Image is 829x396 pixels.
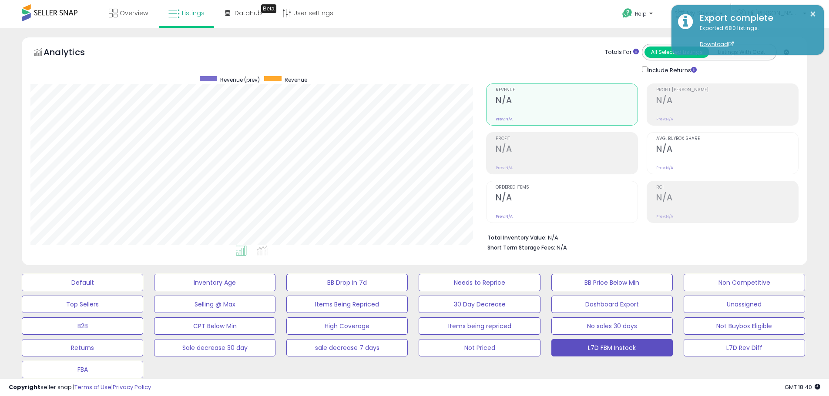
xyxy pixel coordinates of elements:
b: Total Inventory Value: [487,234,547,241]
button: Items Being Repriced [286,296,408,313]
h2: N/A [496,144,638,156]
button: No sales 30 days [551,317,673,335]
span: Revenue (prev) [220,76,260,83]
span: Avg. Buybox Share [656,136,798,141]
button: Not Priced [419,339,540,356]
span: Profit [496,136,638,141]
button: Not Buybox Eligible [684,317,805,335]
h2: N/A [496,95,638,107]
a: Download [700,40,734,48]
small: Prev: N/A [656,116,673,122]
span: Revenue [285,76,307,83]
span: Profit [PERSON_NAME] [656,88,798,93]
div: seller snap | | [9,383,151,392]
span: Listings [182,9,205,17]
li: N/A [487,232,792,242]
button: Inventory Age [154,274,275,291]
div: Export complete [693,12,817,24]
button: sale decrease 7 days [286,339,408,356]
small: Prev: N/A [496,165,513,170]
button: CPT Below Min [154,317,275,335]
small: Prev: N/A [656,214,673,219]
button: BB Price Below Min [551,274,673,291]
button: Top Sellers [22,296,143,313]
button: Unassigned [684,296,805,313]
i: Get Help [622,8,633,19]
button: FBA [22,361,143,378]
span: 2025-09-15 18:40 GMT [785,383,820,391]
button: Non Competitive [684,274,805,291]
h2: N/A [496,193,638,204]
a: Privacy Policy [113,383,151,391]
button: Needs to Reprice [419,274,540,291]
span: Revenue [496,88,638,93]
button: Selling @ Max [154,296,275,313]
button: All Selected Listings [644,47,709,58]
button: B2B [22,317,143,335]
span: N/A [557,243,567,252]
h2: N/A [656,144,798,156]
h2: N/A [656,95,798,107]
div: Tooltip anchor [261,4,276,13]
button: Default [22,274,143,291]
button: L7D Rev Diff [684,339,805,356]
small: Prev: N/A [656,165,673,170]
button: × [809,9,816,20]
h5: Analytics [44,46,102,60]
strong: Copyright [9,383,40,391]
div: Totals For [605,48,639,57]
div: Include Returns [635,65,707,75]
small: Prev: N/A [496,116,513,122]
button: Sale decrease 30 day [154,339,275,356]
b: Short Term Storage Fees: [487,244,555,251]
a: Help [615,1,661,28]
button: L7D FBM Instock [551,339,673,356]
span: DataHub [235,9,262,17]
div: Exported 680 listings. [693,24,817,49]
span: Overview [120,9,148,17]
button: 30 Day Decrease [419,296,540,313]
button: Dashboard Export [551,296,673,313]
small: Prev: N/A [496,214,513,219]
span: Ordered Items [496,185,638,190]
button: Items being repriced [419,317,540,335]
span: Help [635,10,647,17]
span: ROI [656,185,798,190]
button: BB Drop in 7d [286,274,408,291]
button: Returns [22,339,143,356]
h2: N/A [656,193,798,204]
button: High Coverage [286,317,408,335]
a: Terms of Use [74,383,111,391]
